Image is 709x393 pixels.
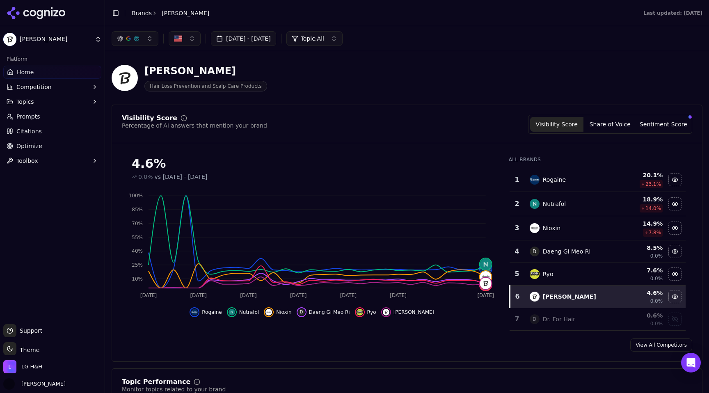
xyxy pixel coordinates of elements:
span: Toolbox [16,157,38,165]
div: Topic Performance [122,379,190,385]
div: 18.9 % [618,195,663,203]
img: nioxin [480,271,492,283]
img: ryo [357,309,363,315]
div: 7.6 % [618,266,663,274]
span: Optimize [16,142,42,150]
tr: 7DDr. For Hair0.6%0.0%Show dr. for hair data [510,308,686,331]
tspan: 55% [132,235,143,240]
a: Optimize [3,139,101,153]
div: Percentage of AI answers that mention your brand [122,121,267,130]
tspan: [DATE] [390,292,407,298]
span: vs [DATE] - [DATE] [155,173,208,181]
a: Brands [132,10,152,16]
img: Dr. Groot [112,65,138,91]
img: nutrafol [229,309,235,315]
span: 0.0% [650,298,663,304]
div: Data table [509,168,686,376]
span: Nioxin [276,309,291,315]
button: Open user button [3,378,66,390]
div: 6 [514,292,521,302]
button: Open organization switcher [3,360,42,373]
tspan: [DATE] [477,292,494,298]
span: [PERSON_NAME] [18,380,66,388]
div: Ryo [543,270,553,278]
tr: 5ryoRyo7.6%0.0%Hide ryo data [510,263,686,286]
img: LG H&H [3,360,16,373]
button: [DATE] - [DATE] [211,31,276,46]
div: 1 [513,175,521,185]
button: Hide dr. groot data [668,290,682,303]
div: Nioxin [543,224,561,232]
span: Rogaine [202,309,222,315]
button: Hide nutrafol data [668,197,682,210]
img: rogaine [191,309,198,315]
span: D [298,309,305,315]
div: 4.6% [132,156,492,171]
img: dr. groot [530,292,540,302]
img: nioxin [265,309,272,315]
img: rogaine [530,175,540,185]
span: Citations [16,127,42,135]
img: ryo [480,279,492,290]
button: Hide rogaine data [668,173,682,186]
span: [PERSON_NAME] [393,309,435,315]
button: Hide rogaine data [190,307,222,317]
span: Theme [16,347,39,353]
tspan: [DATE] [240,292,257,298]
div: Dr. For Hair [543,315,575,323]
div: Platform [3,53,101,66]
span: 14.0 % [645,205,661,212]
a: Prompts [3,110,101,123]
span: 0.0% [650,253,663,259]
tr: 4DDaeng Gi Meo Ri8.5%0.0%Hide daeng gi meo ri data [510,240,686,263]
img: Yaroslav Mynchenko [3,378,15,390]
span: Prompts [16,112,40,121]
span: 0.0% [650,275,663,282]
div: 4.6 % [618,289,663,297]
span: D [530,247,540,256]
span: Nutrafol [239,309,259,315]
div: 8.5 % [618,244,663,252]
img: nioxin [530,223,540,233]
div: Last updated: [DATE] [643,10,702,16]
div: 5 [513,269,521,279]
span: 0.0% [650,320,663,327]
img: nutrafol [530,199,540,209]
tr: 3nioxinNioxin14.9%7.8%Hide nioxin data [510,216,686,240]
tspan: [DATE] [290,292,307,298]
button: Show dr. for hair data [668,313,682,326]
div: Open Intercom Messenger [681,353,701,372]
div: Daeng Gi Meo Ri [543,247,591,256]
div: 3 [513,223,521,233]
button: Hide daeng gi meo ri data [668,245,682,258]
tspan: 10% [132,276,143,282]
div: 7 [513,314,521,324]
button: Hide daeng gi meo ri data [297,307,350,317]
button: Hide nutrafol data [227,307,259,317]
span: Ryo [367,309,376,315]
span: 23.1 % [645,181,661,187]
img: nutrafol [480,258,492,270]
div: All Brands [509,156,686,163]
a: Home [3,66,101,79]
span: D [530,314,540,324]
div: [PERSON_NAME] [543,292,596,301]
tspan: 40% [132,248,143,254]
span: 7.8 % [649,229,661,236]
img: ryo [530,269,540,279]
button: Topics [3,95,101,108]
tr: 1rogaineRogaine20.1%23.1%Hide rogaine data [510,168,686,192]
nav: breadcrumb [132,9,209,17]
span: Support [16,327,42,335]
button: Sentiment Score [637,117,690,132]
a: View All Competitors [630,338,692,352]
button: Hide ryo data [355,307,376,317]
button: Hide nioxin data [264,307,291,317]
button: Share of Voice [583,117,637,132]
div: Nutrafol [543,200,566,208]
span: 0.0% [138,173,153,181]
tspan: 25% [132,262,143,268]
button: Visibility Score [530,117,583,132]
tr: 6dr. groot[PERSON_NAME]4.6%0.0%Hide dr. groot data [510,286,686,308]
span: Topic: All [301,34,324,43]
